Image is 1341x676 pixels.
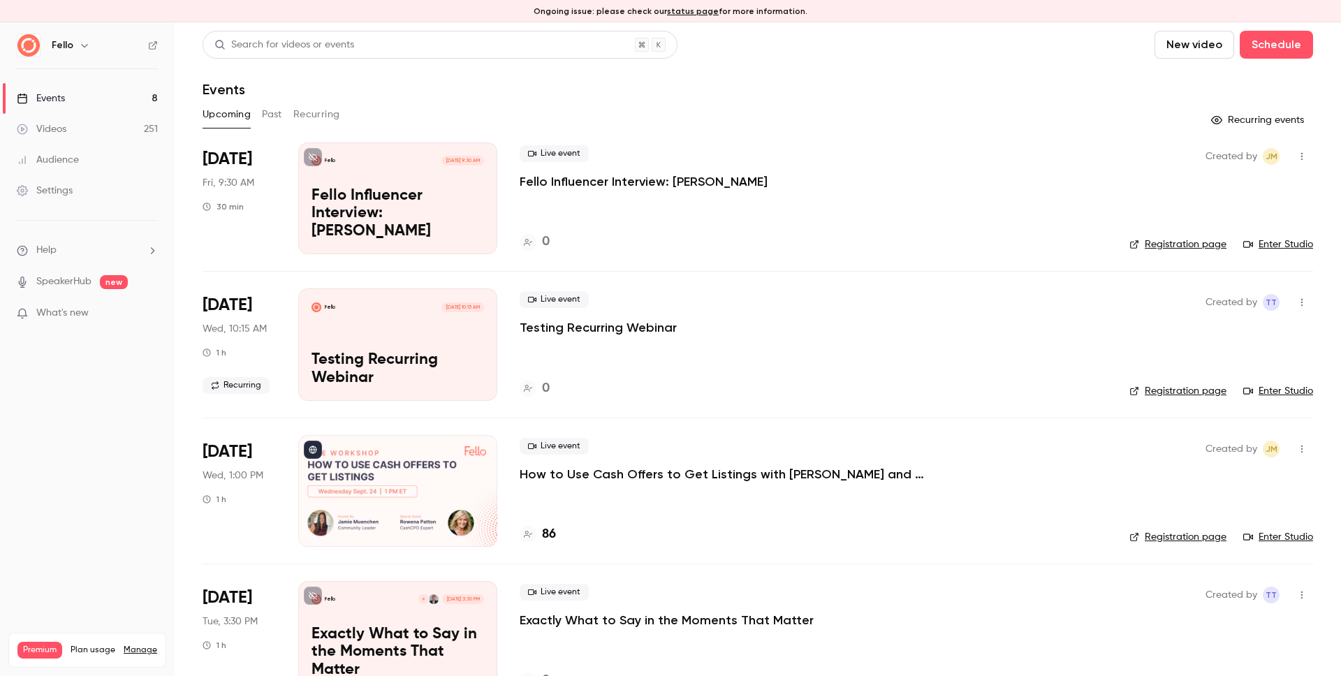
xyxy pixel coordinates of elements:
[17,34,40,57] img: Fello
[214,38,354,52] div: Search for videos or events
[203,103,251,126] button: Upcoming
[203,176,254,190] span: Fri, 9:30 AM
[17,122,66,136] div: Videos
[203,469,263,483] span: Wed, 1:00 PM
[1206,587,1257,603] span: Created by
[442,594,483,604] span: [DATE] 3:30 PM
[17,243,158,258] li: help-dropdown-opener
[542,379,550,398] h4: 0
[1266,148,1277,165] span: JM
[36,306,89,321] span: What's new
[203,640,226,651] div: 1 h
[1205,109,1313,131] button: Recurring events
[1206,294,1257,311] span: Created by
[1263,441,1280,457] span: Jamie Muenchen
[203,322,267,336] span: Wed, 10:15 AM
[542,233,550,251] h4: 0
[203,435,276,547] div: Sep 24 Wed, 1:00 PM (America/New York)
[1266,294,1277,311] span: TT
[520,612,814,629] a: Exactly What to Say in the Moments That Matter
[325,304,335,311] p: Fello
[520,291,589,308] span: Live event
[1243,237,1313,251] a: Enter Studio
[1263,587,1280,603] span: Tharun Tiruveedula
[312,351,484,388] p: Testing Recurring Webinar
[52,38,73,52] h6: Fello
[17,91,65,105] div: Events
[203,587,252,609] span: [DATE]
[17,153,79,167] div: Audience
[520,173,768,190] a: Fello Influencer Interview: [PERSON_NAME]
[1266,587,1277,603] span: TT
[1263,294,1280,311] span: Tharun Tiruveedula
[1129,530,1226,544] a: Registration page
[520,379,550,398] a: 0
[1155,31,1234,59] button: New video
[141,307,158,320] iframe: Noticeable Trigger
[203,81,245,98] h1: Events
[100,275,128,289] span: new
[36,274,91,289] a: SpeakerHub
[542,525,556,544] h4: 86
[203,294,252,316] span: [DATE]
[441,156,483,166] span: [DATE] 9:30 AM
[429,594,439,604] img: Ryan Young
[298,288,497,400] a: Testing Recurring WebinarFello[DATE] 10:15 AMTesting Recurring Webinar
[203,441,252,463] span: [DATE]
[520,233,550,251] a: 0
[312,187,484,241] p: Fello Influencer Interview: [PERSON_NAME]
[298,142,497,254] a: Fello Influencer Interview: Austin Hellickson Fello[DATE] 9:30 AMFello Influencer Interview: [PER...
[325,596,335,603] p: Fello
[1263,148,1280,165] span: Jamie Muenchen
[520,525,556,544] a: 86
[312,302,321,312] img: Testing Recurring Webinar
[325,157,335,164] p: Fello
[203,377,270,394] span: Recurring
[262,103,282,126] button: Past
[520,584,589,601] span: Live event
[1240,31,1313,59] button: Schedule
[667,6,719,16] a: status page
[203,494,226,505] div: 1 h
[124,645,157,656] a: Manage
[441,302,483,312] span: [DATE] 10:15 AM
[520,466,939,483] a: How to Use Cash Offers to Get Listings with [PERSON_NAME] and Cash CPO
[36,243,57,258] span: Help
[71,645,115,656] span: Plan usage
[203,288,276,400] div: Sep 24 Wed, 7:45 PM (Asia/Calcutta)
[203,347,226,358] div: 1 h
[203,148,252,170] span: [DATE]
[520,319,677,336] a: Testing Recurring Webinar
[534,5,807,17] p: Ongoing issue: please check our for more information.
[1129,384,1226,398] a: Registration page
[520,438,589,455] span: Live event
[293,103,340,126] button: Recurring
[17,642,62,659] span: Premium
[418,594,429,605] div: P
[1266,441,1277,457] span: JM
[1129,237,1226,251] a: Registration page
[17,184,73,198] div: Settings
[1243,384,1313,398] a: Enter Studio
[203,201,244,212] div: 30 min
[1206,148,1257,165] span: Created by
[1243,530,1313,544] a: Enter Studio
[203,142,276,254] div: Sep 19 Fri, 9:30 AM (America/New York)
[520,145,589,162] span: Live event
[1206,441,1257,457] span: Created by
[203,615,258,629] span: Tue, 3:30 PM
